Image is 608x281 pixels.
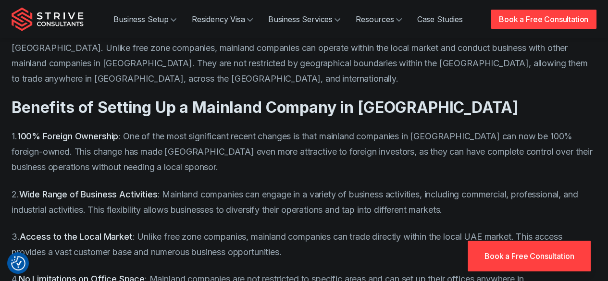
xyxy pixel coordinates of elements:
[12,229,596,259] p: 3. : Unlike free zone companies, mainland companies can trade directly within the local UAE marke...
[17,131,118,141] strong: 100% Foreign Ownership
[468,241,591,271] a: Book a Free Consultation
[12,186,596,217] p: 2. : Mainland companies can engage in a variety of business activities, including commercial, pro...
[11,256,25,270] button: Consent Preferences
[12,98,596,117] h2: Benefits of Setting Up a Mainland Company in [GEOGRAPHIC_DATA]
[348,10,409,29] a: Resources
[184,10,261,29] a: Residency Visa
[12,129,596,175] p: 1. : One of the most significant recent changes is that mainland companies in [GEOGRAPHIC_DATA] c...
[261,10,348,29] a: Business Services
[106,10,184,29] a: Business Setup
[491,10,596,29] a: Book a Free Consultation
[11,256,25,270] img: Revisit consent button
[12,7,84,31] img: Strive Consultants
[19,189,158,199] strong: Wide Range of Business Activities
[409,10,471,29] a: Case Studies
[20,231,133,241] strong: Access to the Local Market
[12,25,596,86] p: A is an onshore entity licensed by the Department of Economic Development (DED) in [GEOGRAPHIC_DA...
